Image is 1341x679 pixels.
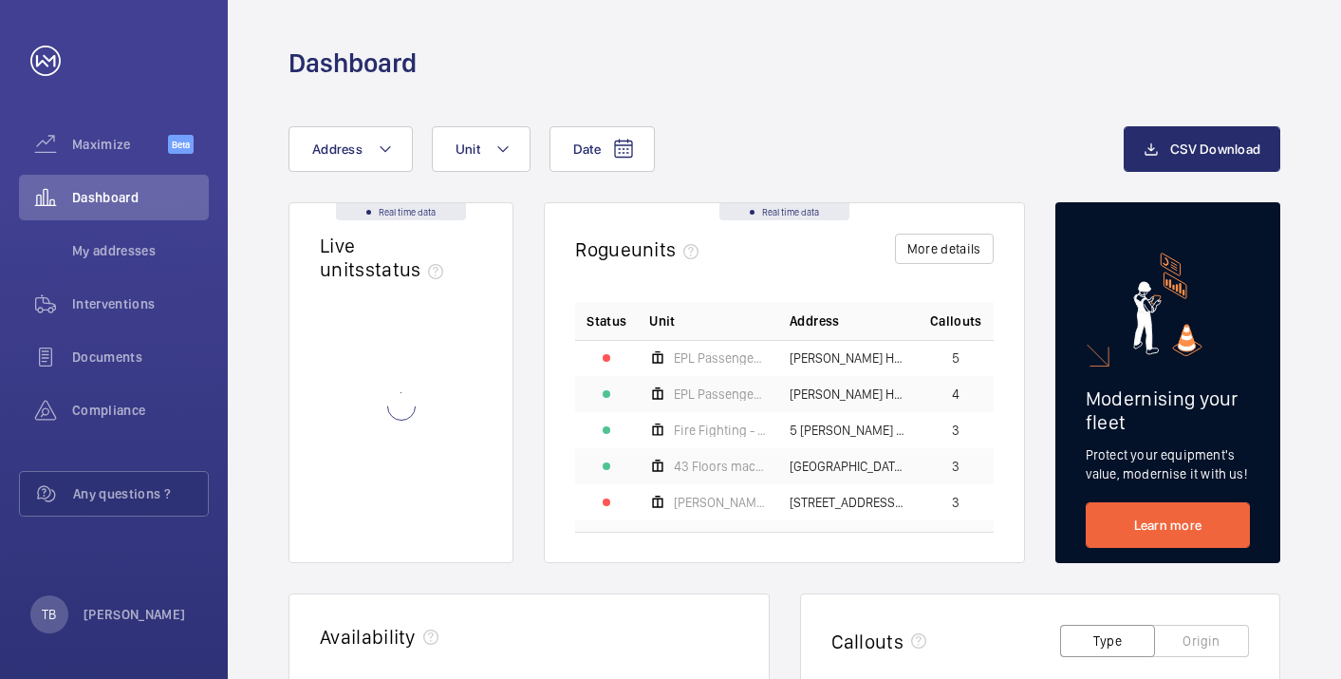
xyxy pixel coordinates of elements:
span: Unit [649,311,675,330]
p: [PERSON_NAME] [84,605,186,624]
span: Beta [168,135,194,154]
button: More details [895,234,994,264]
span: Any questions ? [73,484,208,503]
span: [GEOGRAPHIC_DATA] - [GEOGRAPHIC_DATA] [790,460,907,473]
h2: Live units [320,234,451,281]
span: Maximize [72,135,168,154]
span: Address [312,141,363,157]
span: CSV Download [1170,141,1260,157]
span: units [631,237,707,261]
a: Learn more [1086,502,1250,548]
span: 5 [952,351,959,365]
p: TB [42,605,56,624]
span: 4 [952,387,959,401]
span: My addresses [72,241,209,260]
div: Real time data [336,203,466,220]
button: CSV Download [1124,126,1280,172]
span: Compliance [72,401,209,420]
span: Fire Fighting - EPL Passenger Lift [674,424,767,437]
span: Interventions [72,294,209,313]
span: 3 [952,460,959,473]
button: Type [1060,625,1155,657]
button: Date [549,126,655,172]
span: Documents [72,348,209,367]
span: Dashboard [72,188,209,207]
p: Status [587,311,626,330]
span: 3 [952,424,959,437]
h2: Rogue [575,237,706,261]
span: status [365,257,452,281]
div: Real time data [719,203,849,220]
span: [PERSON_NAME] Platform Lift [674,496,767,509]
img: marketing-card.svg [1133,253,1202,356]
h2: Modernising your fleet [1086,387,1250,434]
span: Address [790,311,839,330]
span: [STREET_ADDRESS][PERSON_NAME] - [PERSON_NAME][GEOGRAPHIC_DATA] [790,496,907,509]
span: [PERSON_NAME] House - High Risk Building - [PERSON_NAME][GEOGRAPHIC_DATA] [790,351,907,365]
h1: Dashboard [289,46,417,81]
span: 3 [952,496,959,509]
span: Date [573,141,601,157]
span: 5 [PERSON_NAME] House - High Risk Building - [GEOGRAPHIC_DATA][PERSON_NAME] [790,424,907,437]
button: Address [289,126,413,172]
span: EPL Passenger Lift No 2 [674,387,767,401]
button: Origin [1154,625,1249,657]
span: [PERSON_NAME] House - [PERSON_NAME][GEOGRAPHIC_DATA] [790,387,907,401]
p: Protect your equipment's value, modernise it with us! [1086,445,1250,483]
button: Unit [432,126,531,172]
span: Unit [456,141,480,157]
span: EPL Passenger Lift No 1 [674,351,767,365]
span: Callouts [930,311,982,330]
span: 43 Floors machine room less middle lift [674,460,767,473]
h2: Callouts [831,630,904,653]
h2: Availability [320,625,416,649]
